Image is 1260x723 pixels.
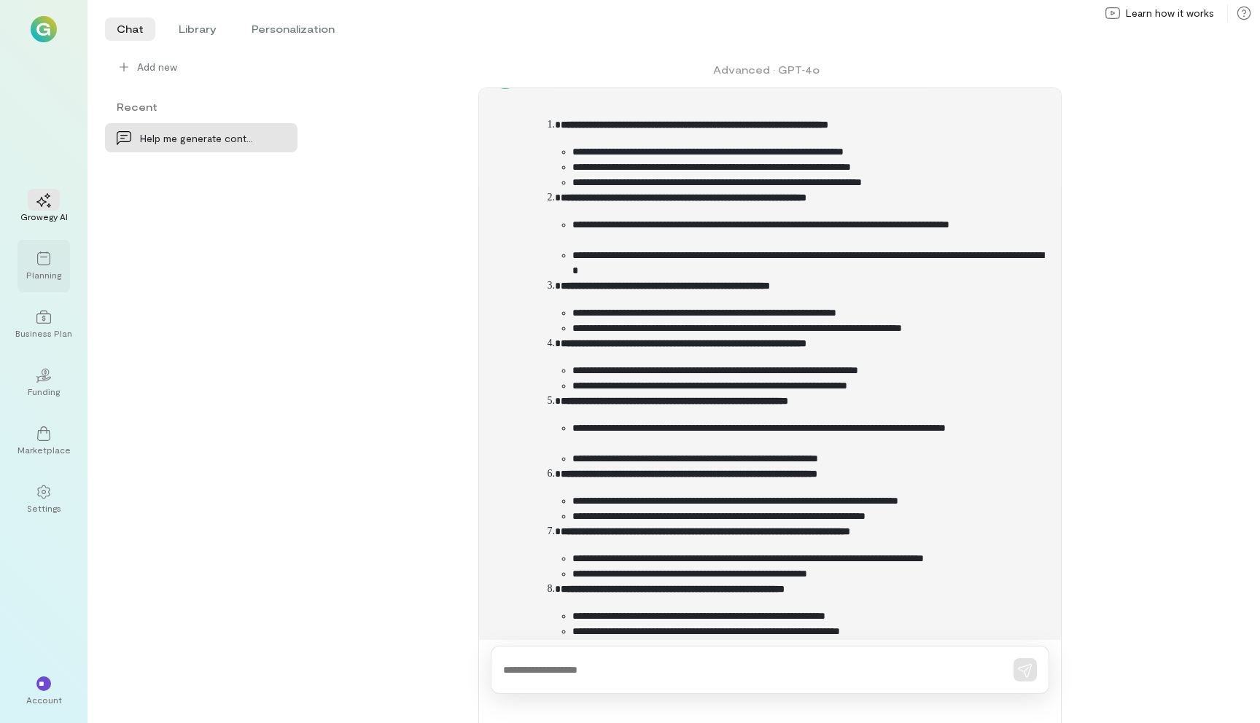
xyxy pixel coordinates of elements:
[17,240,70,292] a: Planning
[140,130,254,146] div: Help me generate content ideas for my blog that a…
[167,17,228,41] li: Library
[26,694,62,706] div: Account
[105,99,297,114] div: Recent
[17,444,71,456] div: Marketplace
[17,473,70,525] a: Settings
[17,415,70,467] a: Marketplace
[28,386,60,397] div: Funding
[240,17,346,41] li: Personalization
[17,181,70,234] a: Growegy AI
[15,327,72,339] div: Business Plan
[27,502,61,514] div: Settings
[17,298,70,351] a: Business Plan
[20,211,68,222] div: Growegy AI
[105,17,155,41] li: Chat
[137,60,286,74] span: Add new
[17,356,70,409] a: Funding
[1126,6,1214,20] span: Learn how it works
[26,269,61,281] div: Planning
